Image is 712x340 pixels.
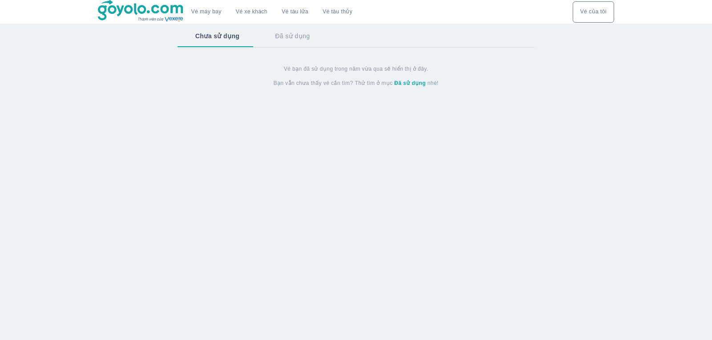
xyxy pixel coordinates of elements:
[573,1,614,23] div: choose transportation mode
[257,24,328,48] button: Đã sử dụng
[573,1,614,23] button: Vé của tôi
[316,1,360,23] button: Vé tàu thủy
[284,65,429,72] span: Vé bạn đã sử dụng trong năm vừa qua sẽ hiển thị ở đây.
[236,8,267,15] a: Vé xe khách
[191,8,222,15] a: Vé máy bay
[184,1,360,23] div: choose transportation mode
[178,24,257,48] button: Chưa sử dụng
[394,80,426,86] strong: Đã sử dụng
[275,1,316,23] a: Vé tàu lửa
[355,80,439,87] span: Thử tìm ở mục nhé!
[274,80,353,87] span: Bạn vẫn chưa thấy vé cần tìm?
[178,24,534,48] div: basic tabs example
